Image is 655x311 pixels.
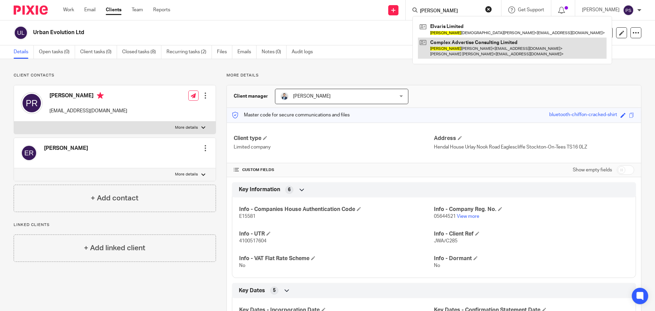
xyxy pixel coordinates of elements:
[234,167,434,173] h4: CUSTOM FIELDS
[239,214,256,219] span: E15581
[153,6,170,13] a: Reports
[623,5,634,16] img: svg%3E
[97,92,104,99] i: Primary
[434,135,634,142] h4: Address
[434,255,629,262] h4: Info - Dormant
[239,186,280,193] span: Key Information
[293,94,331,99] span: [PERSON_NAME]
[49,92,127,101] h4: [PERSON_NAME]
[237,45,257,59] a: Emails
[21,92,43,114] img: svg%3E
[14,26,28,40] img: svg%3E
[434,206,629,213] h4: Info - Company Reg. No.
[21,145,37,161] img: svg%3E
[234,144,434,151] p: Limited company
[44,145,88,152] h4: [PERSON_NAME]
[234,135,434,142] h4: Client type
[288,186,291,193] span: 6
[14,45,34,59] a: Details
[573,167,612,173] label: Show empty fields
[217,45,232,59] a: Files
[239,230,434,238] h4: Info - UTR
[239,239,266,243] span: 4100517604
[549,111,617,119] div: bluetooth-chiffon-cracked-shirt
[239,255,434,262] h4: Info - VAT Flat Rate Scheme
[63,6,74,13] a: Work
[106,6,121,13] a: Clients
[227,73,641,78] p: More details
[232,112,350,118] p: Master code for secure communications and files
[434,230,629,238] h4: Info - Client Ref
[39,45,75,59] a: Open tasks (0)
[14,73,216,78] p: Client contacts
[518,8,544,12] span: Get Support
[122,45,161,59] a: Closed tasks (8)
[80,45,117,59] a: Client tasks (0)
[434,144,634,151] p: Hendal House Urlay Nook Road Eaglescliffe Stockton-On-Tees TS16 0LZ
[273,287,276,294] span: 5
[234,93,268,100] h3: Client manager
[239,287,265,294] span: Key Dates
[91,193,139,203] h4: + Add contact
[84,6,96,13] a: Email
[292,45,318,59] a: Audit logs
[239,263,245,268] span: No
[582,6,620,13] p: [PERSON_NAME]
[434,239,457,243] span: JWA/C285
[239,206,434,213] h4: Info - Companies House Authentication Code
[166,45,212,59] a: Recurring tasks (2)
[175,172,198,177] p: More details
[14,222,216,228] p: Linked clients
[132,6,143,13] a: Team
[262,45,287,59] a: Notes (0)
[84,243,145,253] h4: + Add linked client
[14,5,48,15] img: Pixie
[434,263,440,268] span: No
[457,214,479,219] a: View more
[49,108,127,114] p: [EMAIL_ADDRESS][DOMAIN_NAME]
[419,8,481,14] input: Search
[434,214,456,219] span: 05644521
[33,29,446,36] h2: Urban Evolution Ltd
[280,92,289,100] img: LinkedIn%20Profile.jpeg
[175,125,198,130] p: More details
[485,6,492,13] button: Clear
